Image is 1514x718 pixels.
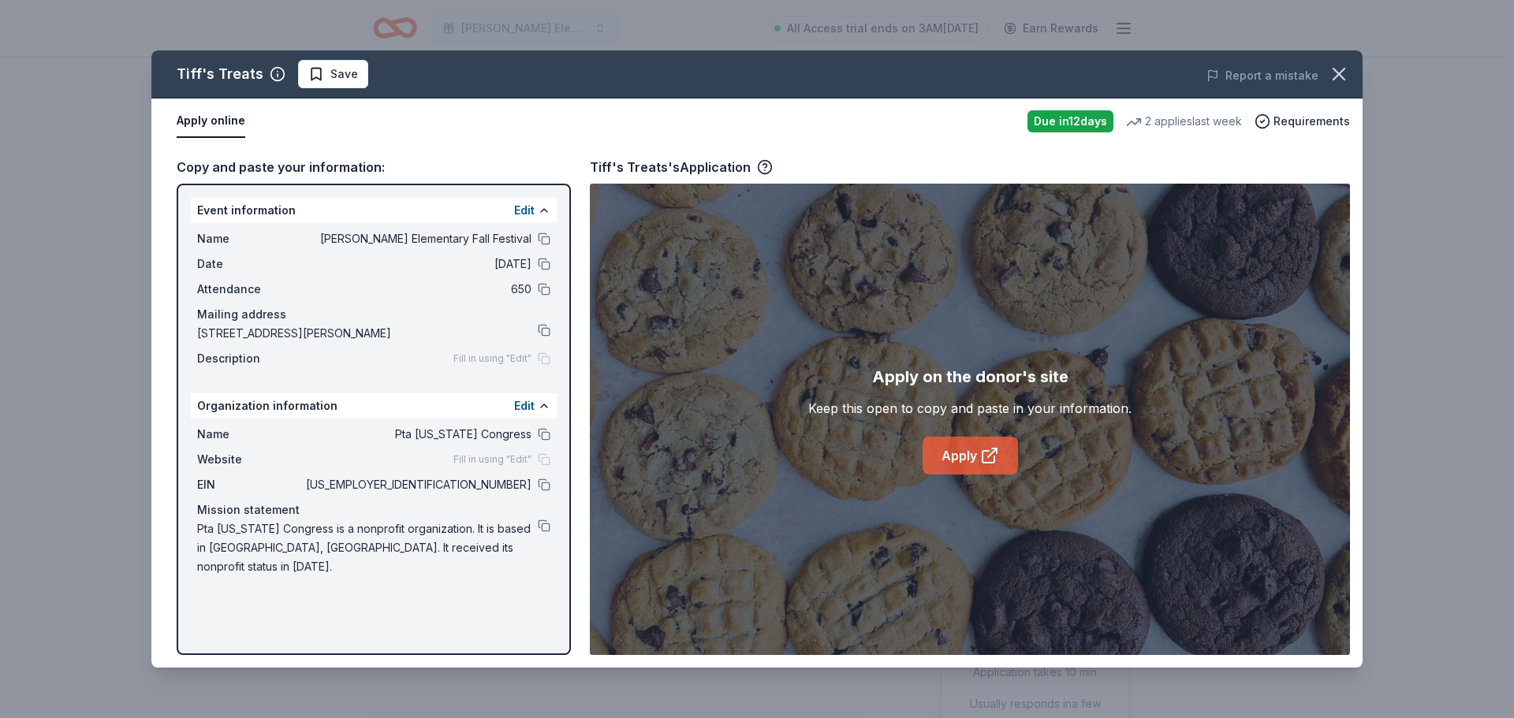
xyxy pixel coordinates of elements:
span: Description [197,349,303,368]
span: EIN [197,475,303,494]
span: Name [197,229,303,248]
div: Due in 12 days [1027,110,1113,132]
div: Mailing address [197,305,550,324]
span: Save [330,65,358,84]
span: Requirements [1273,112,1350,131]
button: Edit [514,201,535,220]
span: Fill in using "Edit" [453,352,531,365]
span: [STREET_ADDRESS][PERSON_NAME] [197,324,538,343]
button: Save [298,60,368,88]
span: Website [197,450,303,469]
div: 2 applies last week [1126,112,1242,131]
button: Requirements [1255,112,1350,131]
span: Name [197,425,303,444]
div: Apply on the donor's site [872,364,1068,389]
div: Organization information [191,393,557,419]
span: [DATE] [303,255,531,273]
span: Pta [US_STATE] Congress [303,425,531,444]
button: Edit [514,396,535,415]
span: [PERSON_NAME] Elementary Fall Festival [303,229,531,248]
button: Apply online [177,105,245,138]
span: [US_EMPLOYER_IDENTIFICATION_NUMBER] [303,475,531,494]
div: Keep this open to copy and paste in your information. [808,399,1132,418]
div: Tiff's Treats's Application [590,157,773,177]
div: Copy and paste your information: [177,157,571,177]
div: Tiff's Treats [177,61,263,87]
span: 650 [303,280,531,299]
a: Apply [923,437,1018,474]
div: Mission statement [197,500,550,519]
span: Attendance [197,280,303,299]
div: Event information [191,198,557,223]
span: Pta [US_STATE] Congress is a nonprofit organization. It is based in [GEOGRAPHIC_DATA], [GEOGRAPHI... [197,519,538,576]
span: Date [197,255,303,273]
span: Fill in using "Edit" [453,453,531,466]
button: Report a mistake [1206,66,1318,85]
